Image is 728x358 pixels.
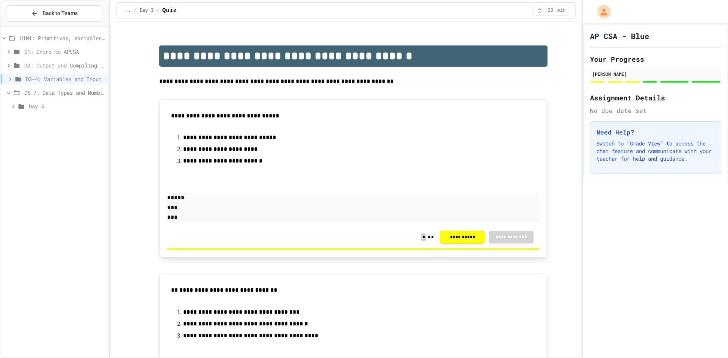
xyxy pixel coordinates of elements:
span: D5-7: Data Types and Number Calculations [24,89,105,97]
span: Day 5 [29,102,105,110]
span: / [134,8,136,14]
span: ... [123,8,131,14]
h3: Need Help? [596,128,715,137]
span: min [557,8,566,14]
h2: Assignment Details [590,92,721,103]
span: Day 3 [140,8,154,14]
span: D3-4: Variables and Input [26,75,105,83]
div: No due date set [590,106,721,115]
span: D1: Intro to APCSA [24,48,105,56]
span: Back to Teams [42,9,78,17]
div: My Account [589,3,613,20]
span: Quiz [162,6,177,15]
span: 20 [544,8,557,14]
button: Back to Teams [7,5,102,22]
h1: AP CSA - Blue [590,31,649,41]
span: / [157,8,159,14]
span: D2: Output and Compiling Code [24,61,105,69]
p: Switch to "Grade View" to access the chat feature and communicate with your teacher for help and ... [596,140,715,163]
div: [PERSON_NAME] [592,70,719,77]
h2: Your Progress [590,54,721,64]
span: U1M1: Primitives, Variables, Basic I/O [20,34,105,42]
